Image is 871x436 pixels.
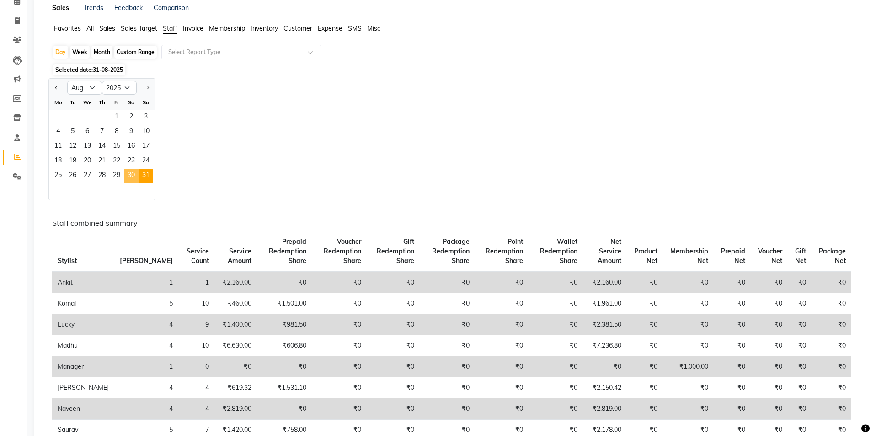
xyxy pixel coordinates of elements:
span: 2 [124,110,139,125]
span: SMS [348,24,362,32]
td: ₹2,819.00 [583,398,627,420]
div: Custom Range [114,46,157,59]
td: ₹0 [812,398,851,420]
span: 1 [109,110,124,125]
td: ₹619.32 [214,377,257,398]
span: Net Service Amount [598,237,621,265]
td: ₹0 [420,293,475,314]
span: 11 [51,140,65,154]
td: 0 [178,356,214,377]
td: ₹0 [627,293,663,314]
td: ₹0 [663,314,714,335]
td: ₹0 [788,398,812,420]
td: ₹7,236.80 [583,335,627,356]
td: ₹0 [367,377,420,398]
div: Sunday, August 10, 2025 [139,125,153,140]
td: ₹1,400.00 [214,314,257,335]
td: ₹0 [312,272,367,293]
span: 9 [124,125,139,140]
td: 1 [178,272,214,293]
button: Previous month [53,81,60,95]
td: 4 [178,398,214,420]
div: Fr [109,95,124,110]
span: Service Amount [228,247,251,265]
span: 15 [109,140,124,154]
div: Saturday, August 16, 2025 [124,140,139,154]
td: ₹1,501.00 [257,293,312,314]
div: Friday, August 8, 2025 [109,125,124,140]
span: Gift Net [795,247,806,265]
td: ₹0 [714,356,751,377]
td: ₹0 [627,356,663,377]
td: 5 [114,293,178,314]
div: Sunday, August 3, 2025 [139,110,153,125]
td: ₹460.00 [214,293,257,314]
span: 28 [95,169,109,183]
td: ₹0 [312,398,367,420]
td: ₹1,961.00 [583,293,627,314]
span: 22 [109,154,124,169]
span: Prepaid Net [721,247,745,265]
span: Membership [209,24,245,32]
span: 5 [65,125,80,140]
td: ₹0 [529,377,583,398]
div: Wednesday, August 20, 2025 [80,154,95,169]
a: Comparison [154,4,189,12]
td: Ankit [52,272,114,293]
td: ₹0 [812,356,851,377]
td: ₹0 [214,356,257,377]
div: Week [70,46,90,59]
td: 1 [114,356,178,377]
div: Month [91,46,112,59]
td: ₹0 [714,398,751,420]
span: 27 [80,169,95,183]
span: 16 [124,140,139,154]
td: ₹0 [714,293,751,314]
span: 13 [80,140,95,154]
td: ₹0 [714,335,751,356]
div: We [80,95,95,110]
td: ₹0 [420,356,475,377]
td: Komal [52,293,114,314]
td: ₹0 [812,272,851,293]
td: ₹0 [312,314,367,335]
span: 19 [65,154,80,169]
td: ₹1,531.10 [257,377,312,398]
span: [PERSON_NAME] [120,257,173,265]
td: ₹0 [367,335,420,356]
span: Customer [283,24,312,32]
div: Tuesday, August 12, 2025 [65,140,80,154]
td: ₹0 [751,272,788,293]
td: 4 [114,314,178,335]
span: Invoice [183,24,203,32]
td: ₹0 [627,335,663,356]
td: ₹0 [475,272,529,293]
td: Madhu [52,335,114,356]
span: Prepaid Redemption Share [269,237,306,265]
td: ₹0 [812,335,851,356]
td: ₹606.80 [257,335,312,356]
div: Thursday, August 7, 2025 [95,125,109,140]
span: Staff [163,24,177,32]
span: Membership Net [670,247,708,265]
td: ₹0 [714,377,751,398]
td: ₹0 [788,272,812,293]
span: Package Redemption Share [432,237,470,265]
span: Sales [99,24,115,32]
div: Thursday, August 28, 2025 [95,169,109,183]
td: ₹6,630.00 [214,335,257,356]
td: ₹2,160.00 [214,272,257,293]
td: 1 [114,272,178,293]
td: ₹0 [529,293,583,314]
td: 4 [114,398,178,420]
td: ₹0 [367,356,420,377]
div: Tuesday, August 19, 2025 [65,154,80,169]
div: Saturday, August 23, 2025 [124,154,139,169]
td: ₹0 [475,398,529,420]
td: Manager [52,356,114,377]
span: Expense [318,24,342,32]
td: 4 [114,335,178,356]
span: 7 [95,125,109,140]
td: ₹0 [751,377,788,398]
div: Monday, August 18, 2025 [51,154,65,169]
